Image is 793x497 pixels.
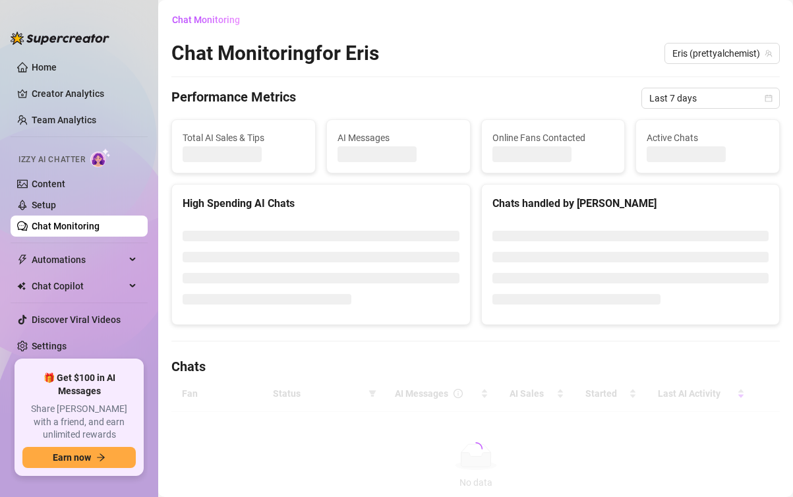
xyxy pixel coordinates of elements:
span: 🎁 Get $100 in AI Messages [22,372,136,397]
span: loading [467,440,484,457]
span: AI Messages [338,131,459,145]
a: Team Analytics [32,115,96,125]
img: logo-BBDzfeDw.svg [11,32,109,45]
span: Earn now [53,452,91,463]
h4: Chats [171,357,780,376]
span: thunderbolt [17,254,28,265]
img: AI Chatter [90,148,111,167]
span: Chat Copilot [32,276,125,297]
a: Home [32,62,57,73]
h2: Chat Monitoring for Eris [171,41,379,66]
span: Izzy AI Chatter [18,154,85,166]
button: Chat Monitoring [171,9,250,30]
span: arrow-right [96,453,105,462]
a: Content [32,179,65,189]
div: High Spending AI Chats [183,195,459,212]
a: Creator Analytics [32,83,137,104]
button: Earn nowarrow-right [22,447,136,468]
a: Discover Viral Videos [32,314,121,325]
span: team [765,49,773,57]
h4: Performance Metrics [171,88,296,109]
span: Share [PERSON_NAME] with a friend, and earn unlimited rewards [22,403,136,442]
span: Chat Monitoring [172,15,240,25]
div: Chats handled by [PERSON_NAME] [492,195,769,212]
span: Automations [32,249,125,270]
span: Eris (prettyalchemist) [672,44,772,63]
a: Settings [32,341,67,351]
span: Online Fans Contacted [492,131,614,145]
span: Total AI Sales & Tips [183,131,305,145]
a: Chat Monitoring [32,221,100,231]
span: calendar [765,94,773,102]
a: Setup [32,200,56,210]
span: Last 7 days [649,88,772,108]
img: Chat Copilot [17,281,26,291]
span: Active Chats [647,131,769,145]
